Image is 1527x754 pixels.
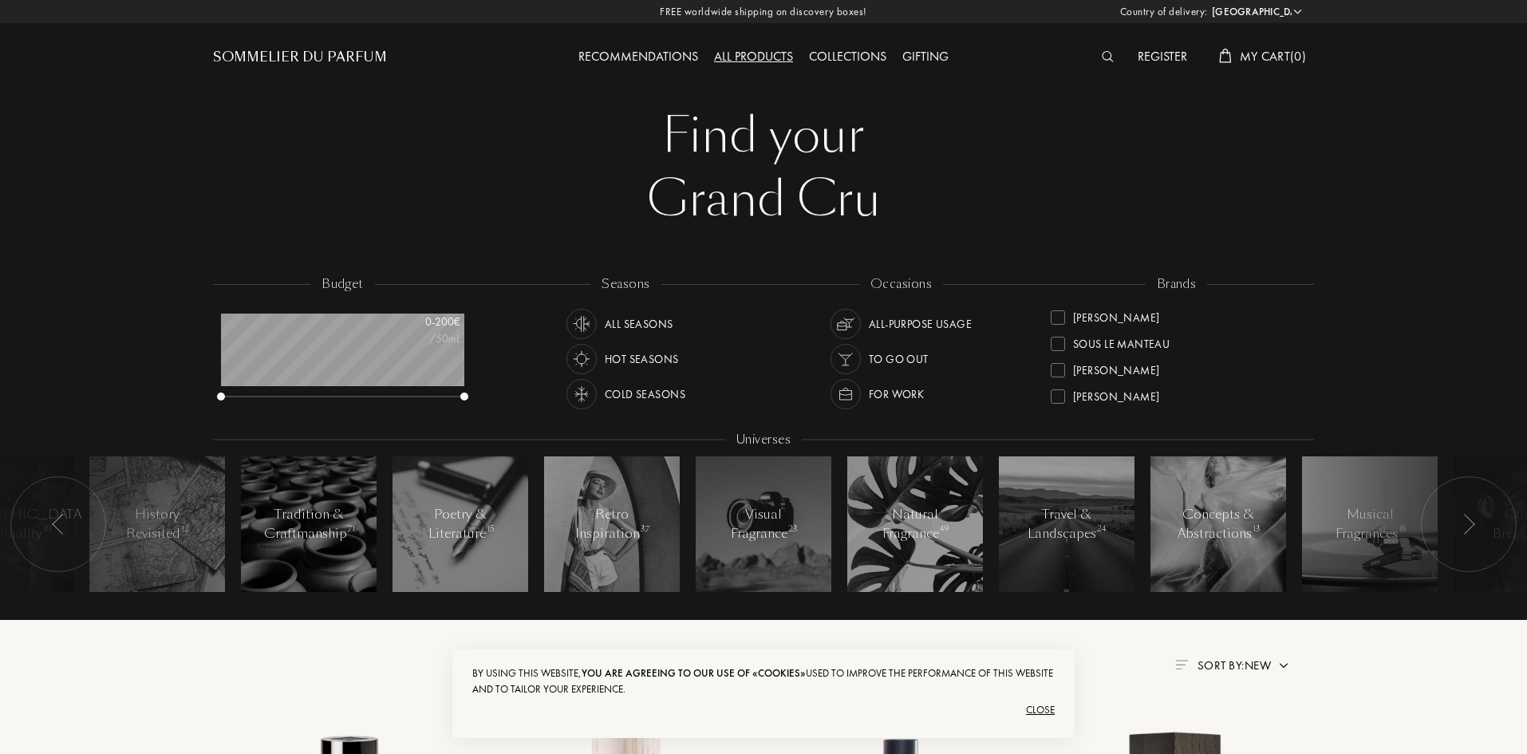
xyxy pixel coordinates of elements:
[582,666,806,680] span: you are agreeing to our use of «cookies»
[570,313,593,335] img: usage_season_average_white.svg
[869,379,924,409] div: For Work
[801,47,894,68] div: Collections
[894,47,957,68] div: Gifting
[801,48,894,65] a: Collections
[641,523,649,535] span: 37
[487,523,494,535] span: 15
[472,697,1055,723] div: Close
[1097,523,1107,535] span: 24
[575,505,649,543] div: Retro Inspiration
[730,505,798,543] div: Visual Fragrance
[882,505,949,543] div: Natural Fragrance
[1130,48,1195,65] a: Register
[213,48,387,67] a: Sommelier du Parfum
[427,505,495,543] div: Poetry & Literature
[225,168,1302,231] div: Grand Cru
[788,523,798,535] span: 23
[381,314,460,330] div: 0 - 200 €
[605,379,685,409] div: Cold Seasons
[590,275,661,294] div: seasons
[570,48,706,65] a: Recommendations
[1073,383,1159,405] div: [PERSON_NAME]
[1146,275,1208,294] div: brands
[725,431,802,449] div: Universes
[1175,660,1188,669] img: filter_by.png
[348,523,355,535] span: 71
[1253,523,1261,535] span: 13
[1073,304,1159,326] div: [PERSON_NAME]
[835,383,857,405] img: usage_occasion_work_white.svg
[264,505,354,543] div: Tradition & Craftmanship
[1277,659,1290,672] img: arrow.png
[1102,51,1114,62] img: search_icn_white.svg
[570,383,593,405] img: usage_season_cold_white.svg
[605,344,679,374] div: Hot Seasons
[52,514,65,535] img: arr_left.svg
[225,104,1302,168] div: Find your
[472,665,1055,697] div: By using this website, used to improve the performance of this website and to tailor your experie...
[1240,48,1306,65] span: My Cart ( 0 )
[706,47,801,68] div: All products
[869,309,972,339] div: All-purpose Usage
[570,47,706,68] div: Recommendations
[940,523,949,535] span: 49
[605,309,673,339] div: All Seasons
[869,344,929,374] div: To go Out
[835,348,857,370] img: usage_occasion_party_white.svg
[1130,47,1195,68] div: Register
[1073,330,1170,352] div: Sous le Manteau
[859,275,943,294] div: occasions
[570,348,593,370] img: usage_season_hot_white.svg
[1198,657,1271,673] span: Sort by: New
[835,313,857,335] img: usage_occasion_all_white.svg
[1462,514,1475,535] img: arr_left.svg
[1219,49,1232,63] img: cart_white.svg
[310,275,375,294] div: budget
[1028,505,1106,543] div: Travel & Landscapes
[1073,357,1159,378] div: [PERSON_NAME]
[1120,4,1208,20] span: Country of delivery:
[381,330,460,347] div: /50mL
[894,48,957,65] a: Gifting
[706,48,801,65] a: All products
[1178,505,1260,543] div: Concepts & Abstractions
